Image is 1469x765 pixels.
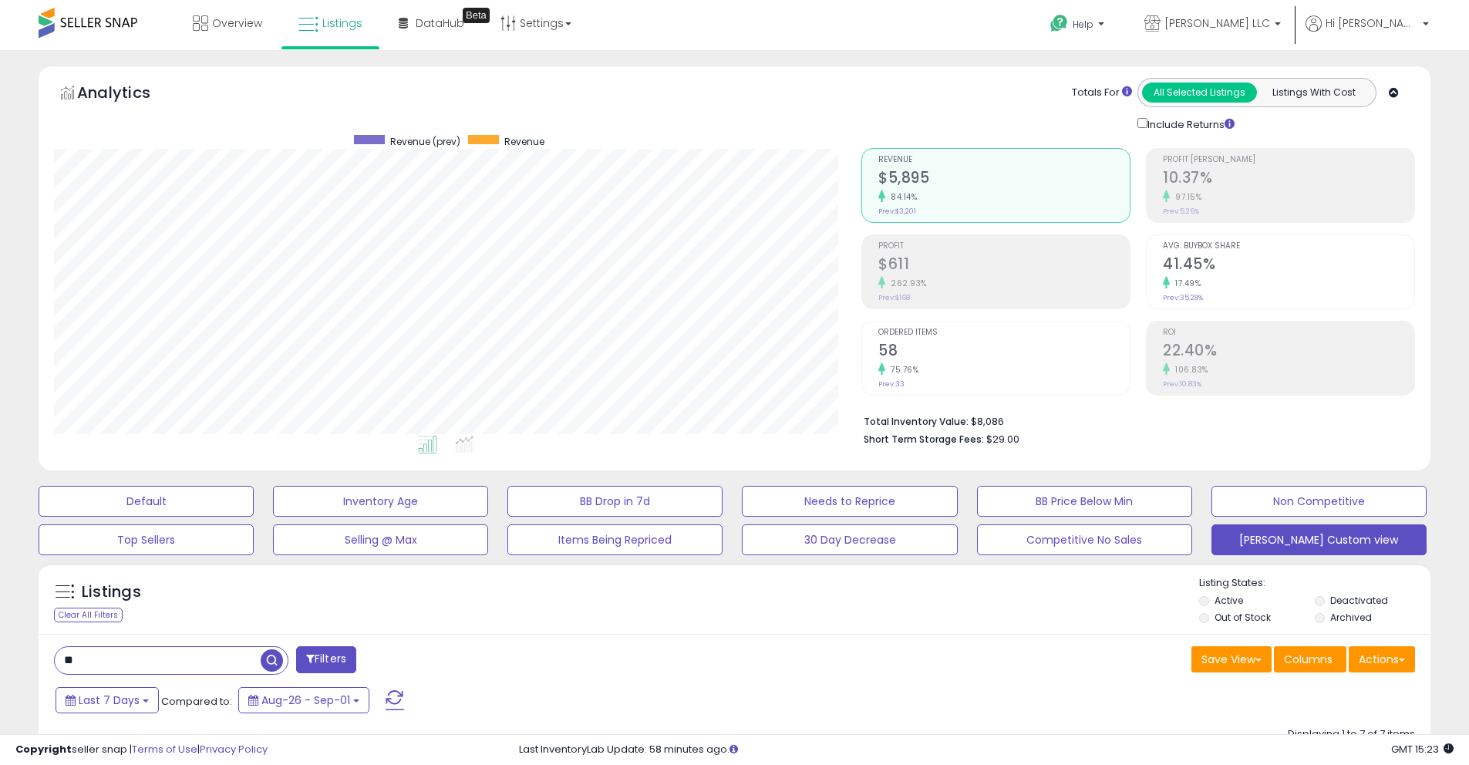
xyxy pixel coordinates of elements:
label: Out of Stock [1215,611,1271,624]
div: Displaying 1 to 7 of 7 items [1288,727,1415,742]
button: Default [39,486,254,517]
label: Archived [1330,611,1372,624]
span: Profit [PERSON_NAME] [1163,156,1414,164]
span: Revenue [878,156,1130,164]
span: Compared to: [161,694,232,709]
h2: 22.40% [1163,342,1414,362]
span: Overview [212,15,262,31]
h2: $611 [878,255,1130,276]
button: Selling @ Max [273,524,488,555]
h2: 58 [878,342,1130,362]
span: Help [1073,18,1093,31]
div: Include Returns [1126,115,1253,133]
button: Non Competitive [1211,486,1427,517]
button: BB Drop in 7d [507,486,723,517]
span: Aug-26 - Sep-01 [261,693,350,708]
li: $8,086 [864,411,1403,430]
button: Aug-26 - Sep-01 [238,687,369,713]
button: Filters [296,646,356,673]
div: Last InventoryLab Update: 58 minutes ago. [519,743,1454,757]
span: Avg. Buybox Share [1163,242,1414,251]
button: BB Price Below Min [977,486,1192,517]
span: Columns [1284,652,1333,667]
small: 97.15% [1170,191,1201,203]
div: seller snap | | [15,743,268,757]
span: Ordered Items [878,329,1130,337]
small: 106.83% [1170,364,1208,376]
small: Prev: 10.83% [1163,379,1201,389]
button: 30 Day Decrease [742,524,957,555]
small: 84.14% [885,191,917,203]
button: Competitive No Sales [977,524,1192,555]
span: ROI [1163,329,1414,337]
small: 17.49% [1170,278,1201,289]
small: Prev: 33 [878,379,905,389]
a: Terms of Use [132,742,197,757]
label: Active [1215,594,1243,607]
small: Prev: 5.26% [1163,207,1199,216]
i: Get Help [1050,14,1069,33]
button: Columns [1274,646,1346,672]
button: Listings With Cost [1256,83,1371,103]
button: Save View [1191,646,1272,672]
span: DataHub [416,15,464,31]
span: Revenue (prev) [390,135,460,148]
button: [PERSON_NAME] Custom view [1211,524,1427,555]
a: Privacy Policy [200,742,268,757]
b: Total Inventory Value: [864,415,969,428]
button: Needs to Reprice [742,486,957,517]
button: Last 7 Days [56,687,159,713]
strong: Copyright [15,742,72,757]
button: Top Sellers [39,524,254,555]
span: [PERSON_NAME] LLC [1164,15,1270,31]
span: 2025-09-9 15:23 GMT [1391,742,1454,757]
button: Items Being Repriced [507,524,723,555]
small: Prev: $168 [878,293,910,302]
div: Totals For [1072,86,1132,100]
h2: 41.45% [1163,255,1414,276]
span: Profit [878,242,1130,251]
h2: 10.37% [1163,169,1414,190]
small: 75.76% [885,364,918,376]
span: Revenue [504,135,544,148]
small: Prev: 35.28% [1163,293,1203,302]
span: Hi [PERSON_NAME] [1326,15,1418,31]
small: 262.93% [885,278,927,289]
a: Help [1038,2,1120,50]
small: Prev: $3,201 [878,207,916,216]
div: Tooltip anchor [463,8,490,23]
h5: Listings [82,581,141,603]
span: Listings [322,15,362,31]
span: $29.00 [986,432,1019,447]
button: All Selected Listings [1142,83,1257,103]
b: Short Term Storage Fees: [864,433,984,446]
button: Inventory Age [273,486,488,517]
h2: $5,895 [878,169,1130,190]
label: Deactivated [1330,594,1388,607]
a: Hi [PERSON_NAME] [1306,15,1429,50]
div: Clear All Filters [54,608,123,622]
p: Listing States: [1199,576,1430,591]
span: Last 7 Days [79,693,140,708]
button: Actions [1349,646,1415,672]
h5: Analytics [77,82,180,107]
